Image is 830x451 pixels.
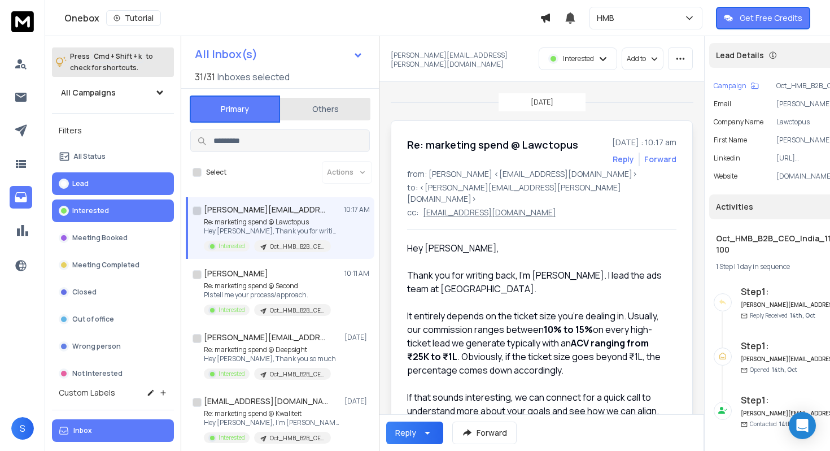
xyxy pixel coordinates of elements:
[106,10,161,26] button: Tutorial
[72,315,114,324] p: Out of office
[72,369,123,378] p: Not Interested
[740,12,802,24] p: Get Free Credits
[714,118,763,127] p: Company Name
[613,154,634,165] button: Reply
[407,137,578,153] h1: Re: marketing spend @ Lawctopus
[772,366,797,374] span: 14th, Oct
[563,54,594,63] p: Interested
[73,152,106,161] p: All Status
[407,207,418,218] p: cc:
[52,81,174,104] button: All Campaigns
[531,98,553,107] p: [DATE]
[344,205,370,214] p: 10:17 AM
[204,204,328,215] h1: [PERSON_NAME][EMAIL_ADDRESS][PERSON_NAME][DOMAIN_NAME]
[790,311,815,319] span: 14th, Oct
[750,420,805,428] p: Contacted
[344,397,370,406] p: [DATE]
[544,323,593,336] strong: 10% to 15%
[395,427,416,439] div: Reply
[270,242,324,251] p: Oct_HMB_B2B_CEO_India_11-100
[386,422,443,444] button: Reply
[407,241,667,309] div: Hey [PERSON_NAME], Thank you for writing back, I'm [PERSON_NAME]. I lead the ads team at [GEOGRAP...
[72,179,89,188] p: Lead
[92,50,143,63] span: Cmd + Shift + k
[280,97,370,122] button: Others
[72,261,139,270] p: Meeting Completed
[627,54,646,63] p: Add to
[714,154,740,163] p: linkedin
[204,227,339,236] p: Hey [PERSON_NAME], Thank you for writing
[597,12,619,24] p: HMB
[219,242,245,250] p: Interested
[714,99,731,109] p: Email
[270,306,324,315] p: Oct_HMB_B2B_CEO_India_11-100
[407,377,667,445] div: If that sounds interesting, we can connect for a quick call to understand more about your goals a...
[204,332,328,343] h1: [PERSON_NAME][EMAIL_ADDRESS][DOMAIN_NAME]
[52,254,174,276] button: Meeting Completed
[72,206,109,215] p: Interested
[391,51,532,69] p: [PERSON_NAME][EMAIL_ADDRESS][PERSON_NAME][DOMAIN_NAME]
[206,168,226,177] label: Select
[423,207,556,218] p: [EMAIL_ADDRESS][DOMAIN_NAME]
[52,123,174,138] h3: Filters
[204,290,331,300] p: Pls tell me your process/approach.
[52,200,174,222] button: Interested
[73,426,92,435] p: Inbox
[452,422,517,444] button: Forward
[204,396,328,407] h1: [EMAIL_ADDRESS][DOMAIN_NAME]
[11,417,34,440] button: S
[52,335,174,358] button: Wrong person
[612,137,676,148] p: [DATE] : 10:17 am
[219,370,245,378] p: Interested
[204,354,336,363] p: Hey [PERSON_NAME], Thank you so much
[714,172,737,181] p: website
[714,81,746,90] p: Campaign
[52,145,174,168] button: All Status
[190,96,280,123] button: Primary
[52,227,174,249] button: Meeting Booked
[72,342,121,351] p: Wrong person
[737,262,790,271] span: 1 day in sequence
[270,370,324,379] p: Oct_HMB_B2B_CEO_India_11-100
[52,308,174,331] button: Out of office
[70,51,153,73] p: Press to check for shortcuts.
[204,345,336,354] p: Re: marketing spend @ Deepsight
[714,81,759,90] button: Campaign
[72,288,97,297] p: Closed
[219,433,245,442] p: Interested
[64,10,540,26] div: Onebox
[750,366,797,374] p: Opened
[195,49,257,60] h1: All Inbox(s)
[407,182,676,205] p: to: <[PERSON_NAME][EMAIL_ADDRESS][PERSON_NAME][DOMAIN_NAME]>
[344,269,370,278] p: 10:11 AM
[750,311,815,320] p: Reply Received
[72,233,128,242] p: Meeting Booked
[779,420,805,428] span: 14th, Oct
[407,309,667,377] div: It entirely depends on the ticket size you’re dealing in. Usually, our commission ranges between ...
[716,50,764,61] p: Lead Details
[204,418,339,427] p: Hey [PERSON_NAME], I’m [PERSON_NAME], I lead
[716,262,733,271] span: 1 Step
[407,168,676,180] p: from: [PERSON_NAME] <[EMAIL_ADDRESS][DOMAIN_NAME]>
[195,70,215,84] span: 31 / 31
[204,281,331,290] p: Re: marketing spend @ Second
[52,172,174,195] button: Lead
[52,281,174,303] button: Closed
[219,306,245,314] p: Interested
[59,387,115,398] h3: Custom Labels
[52,362,174,385] button: Not Interested
[186,43,372,66] button: All Inbox(s)
[204,268,268,279] h1: [PERSON_NAME]
[270,434,324,443] p: Oct_HMB_B2B_CEO_India_11-100
[714,136,747,145] p: First Name
[716,7,810,29] button: Get Free Credits
[61,87,116,98] h1: All Campaigns
[344,333,370,342] p: [DATE]
[644,154,676,165] div: Forward
[52,419,174,442] button: Inbox
[204,409,339,418] p: Re: marketing spend @ Kwaliteit
[204,218,339,227] p: Re: marketing spend @ Lawctopus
